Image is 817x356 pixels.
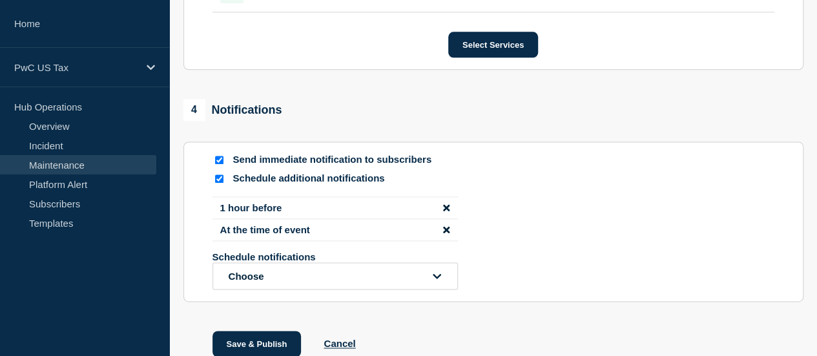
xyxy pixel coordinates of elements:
button: disable notification At the time of event [443,224,450,235]
span: 4 [183,99,205,121]
button: Select Services [448,32,538,58]
p: Send immediate notification to subscribers [233,154,440,166]
div: Notifications [183,99,282,121]
button: open dropdown [212,262,458,289]
input: Schedule additional notifications [215,174,223,183]
li: 1 hour before [212,196,458,219]
button: disable notification 1 hour before [443,202,450,213]
input: Send immediate notification to subscribers [215,156,223,164]
p: PwC US Tax [14,62,138,73]
p: Schedule notifications [212,251,419,262]
button: Cancel [324,338,355,349]
p: Schedule additional notifications [233,173,440,185]
li: At the time of event [212,219,458,241]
